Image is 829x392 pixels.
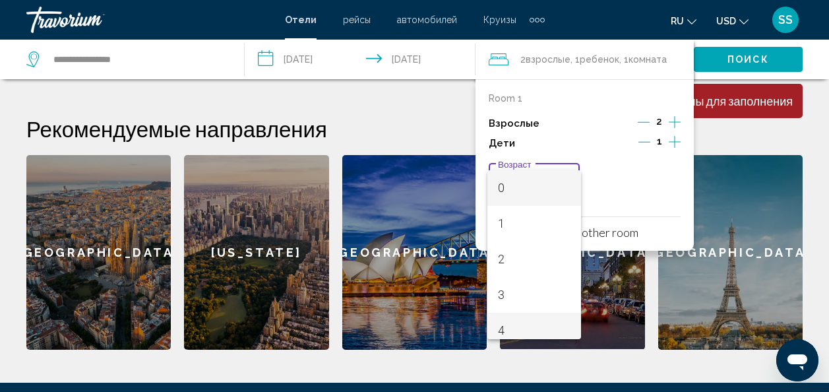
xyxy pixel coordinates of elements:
[776,339,818,381] iframe: Button to launch messaging window
[498,170,571,206] span: 0
[487,170,582,206] mat-option: 0 years old
[498,206,571,242] span: 1
[487,313,582,348] mat-option: 4 years old
[487,277,582,313] mat-option: 3 years old
[498,313,571,348] span: 4
[487,242,582,277] mat-option: 2 years old
[498,277,571,313] span: 3
[487,206,582,242] mat-option: 1 years old
[498,242,571,277] span: 2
